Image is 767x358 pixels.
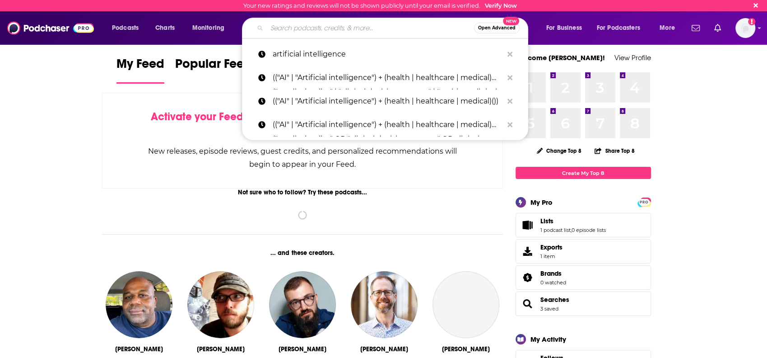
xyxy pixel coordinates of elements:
button: open menu [186,21,236,35]
button: Open AdvancedNew [474,23,520,33]
span: For Podcasters [597,22,640,34]
span: Searches [516,292,651,316]
span: Charts [155,22,175,34]
a: Create My Top 8 [516,167,651,179]
a: Welcome [PERSON_NAME]! [516,53,605,62]
svg: Email not verified [748,18,755,25]
span: Activate your Feed [151,110,243,123]
span: Exports [540,243,562,251]
a: 0 episode lists [572,227,606,233]
div: My Pro [530,198,553,207]
button: Show profile menu [735,18,755,38]
img: User Profile [735,18,755,38]
a: Show notifications dropdown [688,20,703,36]
div: by following Podcasts, Creators, Lists, and other Users! [148,110,458,137]
a: Popular Feed [175,56,252,84]
span: Brands [516,265,651,290]
a: Show notifications dropdown [711,20,725,36]
span: Lists [516,213,651,237]
span: Monitoring [192,22,224,34]
span: New [503,17,519,25]
button: Share Top 8 [594,142,635,160]
span: , [571,227,572,233]
span: Open Advanced [478,26,516,30]
span: Brands [540,269,562,278]
span: For Business [546,22,582,34]
img: Duane Richardson [106,271,172,338]
a: Lists [519,219,537,231]
a: 1 podcast list [540,227,571,233]
div: My Activity [530,335,566,344]
p: (("AI" | "Artificial intelligence") + (health | healthcare | medical)("medical scribe" | "clinica... [273,66,503,89]
a: (("AI" | "Artificial intelligence") + (health | healthcare | medical)()) [242,89,528,113]
a: View Profile [614,53,651,62]
a: (("AI" | "Artificial intelligence") + (health | healthcare | medical)("medical scribe" OR "clinic... [242,113,528,137]
span: My Feed [116,56,164,77]
div: Rachel Leviss [442,345,490,353]
img: Randall Maynard [187,271,254,338]
img: Ben Miller [269,271,336,338]
a: 0 watched [540,279,566,286]
div: ... and these creators. [102,249,503,257]
div: Search podcasts, credits, & more... [251,18,537,38]
span: Logged in as Richard12080 [735,18,755,38]
p: (("AI" | "Artificial intelligence") + (health | healthcare | medical)("medical scribe" OR "clinic... [273,113,503,137]
span: PRO [639,199,650,206]
input: Search podcasts, credits, & more... [267,21,474,35]
a: (("AI" | "Artificial intelligence") + (health | healthcare | medical)("medical scribe" | "clinica... [242,66,528,89]
div: Duane Richardson [115,345,163,353]
a: Exports [516,239,651,264]
img: Jeremy Toeman [351,271,418,338]
div: New releases, episode reviews, guest credits, and personalized recommendations will begin to appe... [148,145,458,171]
div: Your new ratings and reviews will not be shown publicly until your email is verified. [243,2,517,9]
button: open menu [591,21,653,35]
span: 1 item [540,253,562,259]
button: open menu [653,21,686,35]
p: (("AI" | "Artificial intelligence") + (health | healthcare | medical)()) [273,89,503,113]
p: artificial intelligence [273,42,503,66]
span: Podcasts [112,22,139,34]
a: PRO [639,198,650,205]
a: Brands [519,271,537,284]
span: Exports [519,245,537,258]
a: Lists [540,217,606,225]
a: Searches [519,297,537,310]
span: Lists [540,217,553,225]
span: Popular Feed [175,56,252,77]
a: 3 saved [540,306,558,312]
div: Not sure who to follow? Try these podcasts... [102,188,503,196]
div: Ben Miller [279,345,326,353]
img: Podchaser - Follow, Share and Rate Podcasts [7,19,94,37]
a: Verify Now [485,2,517,9]
a: Brands [540,269,566,278]
a: artificial intelligence [242,42,528,66]
span: More [660,22,675,34]
button: Change Top 8 [531,145,587,156]
a: Charts [149,21,180,35]
div: Randall Maynard [197,345,245,353]
a: Searches [540,296,569,304]
a: Rachel Leviss [432,271,499,338]
button: open menu [540,21,593,35]
button: open menu [106,21,150,35]
div: Jeremy Toeman [360,345,408,353]
a: My Feed [116,56,164,84]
